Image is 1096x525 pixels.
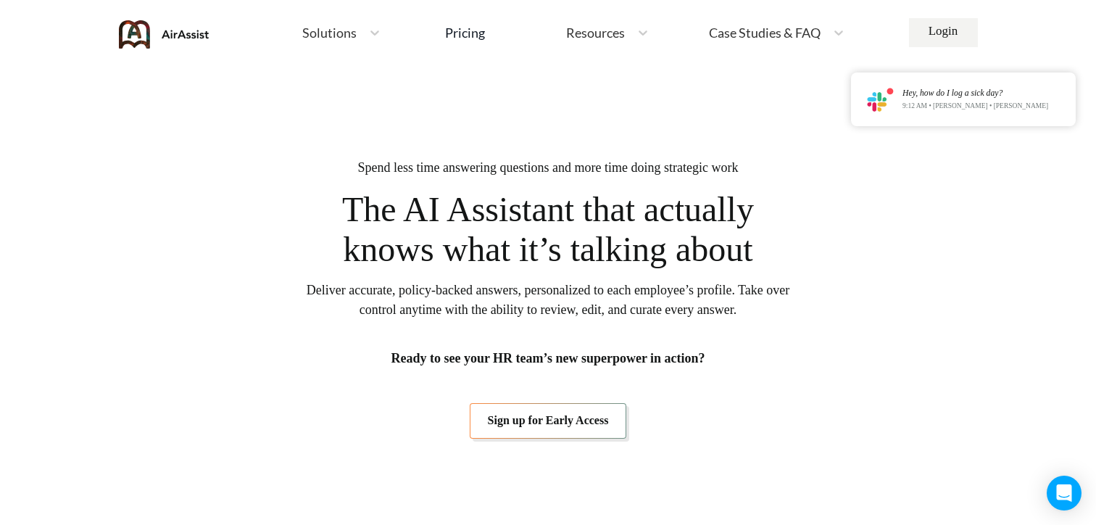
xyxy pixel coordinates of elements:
[909,18,978,47] a: Login
[391,349,705,368] span: Ready to see your HR team’s new superpower in action?
[119,20,209,49] img: AirAssist
[566,26,625,39] span: Resources
[445,20,485,46] a: Pricing
[445,26,485,39] div: Pricing
[358,158,739,178] span: Spend less time answering questions and more time doing strategic work
[302,26,357,39] span: Solutions
[470,403,627,438] a: Sign up for Early Access
[902,102,1048,110] p: 9:12 AM • [PERSON_NAME] • [PERSON_NAME]
[1047,476,1082,510] div: Open Intercom Messenger
[323,189,773,269] span: The AI Assistant that actually knows what it’s talking about
[867,87,894,112] img: notification
[709,26,821,39] span: Case Studies & FAQ
[902,88,1048,98] div: Hey, how do I log a sick day?
[305,281,791,320] span: Deliver accurate, policy-backed answers, personalized to each employee’s profile. Take over contr...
